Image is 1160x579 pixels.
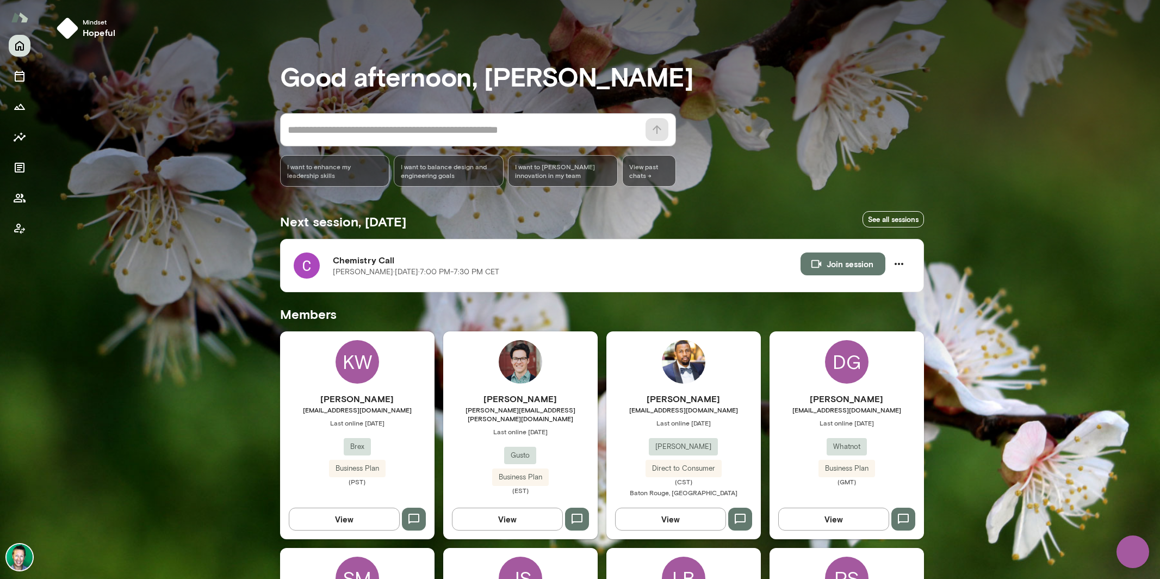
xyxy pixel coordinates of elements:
[7,544,33,570] img: Brian Lawrence
[443,405,598,423] span: [PERSON_NAME][EMAIL_ADDRESS][PERSON_NAME][DOMAIN_NAME]
[499,340,542,384] img: Daniel Flynn
[9,157,30,178] button: Documents
[57,17,78,39] img: mindset
[344,441,371,452] span: Brex
[770,418,924,427] span: Last online [DATE]
[9,35,30,57] button: Home
[329,463,386,474] span: Business Plan
[492,472,549,483] span: Business Plan
[825,340,869,384] div: DG
[615,508,726,531] button: View
[394,155,504,187] div: I want to balance design and engineering goals
[280,477,435,486] span: (PST)
[504,450,536,461] span: Gusto
[622,155,675,187] span: View past chats ->
[606,477,761,486] span: (CST)
[52,13,124,44] button: Mindsethopeful
[289,508,400,531] button: View
[11,7,28,28] img: Mento
[280,418,435,427] span: Last online [DATE]
[9,126,30,148] button: Insights
[770,405,924,414] span: [EMAIL_ADDRESS][DOMAIN_NAME]
[280,213,406,230] h5: Next session, [DATE]
[280,405,435,414] span: [EMAIL_ADDRESS][DOMAIN_NAME]
[452,508,563,531] button: View
[649,441,718,452] span: [PERSON_NAME]
[770,477,924,486] span: (GMT)
[401,162,497,180] span: I want to balance design and engineering goals
[280,392,435,405] h6: [PERSON_NAME]
[606,405,761,414] span: [EMAIL_ADDRESS][DOMAIN_NAME]
[443,486,598,495] span: (EST)
[280,155,390,187] div: I want to enhance my leadership skills
[827,441,867,452] span: Whatnot
[333,267,499,278] p: [PERSON_NAME] · [DATE] · 7:00 PM-7:30 PM CET
[287,162,383,180] span: I want to enhance my leadership skills
[606,418,761,427] span: Last online [DATE]
[801,252,885,275] button: Join session
[606,392,761,405] h6: [PERSON_NAME]
[280,61,924,91] h3: Good afternoon, [PERSON_NAME]
[333,254,801,267] h6: Chemistry Call
[443,392,598,405] h6: [PERSON_NAME]
[630,489,737,496] span: Baton Rouge, [GEOGRAPHIC_DATA]
[9,65,30,87] button: Sessions
[778,508,889,531] button: View
[9,96,30,118] button: Growth Plan
[646,463,722,474] span: Direct to Consumer
[508,155,618,187] div: I want to [PERSON_NAME] innovation in my team
[863,211,924,228] a: See all sessions
[336,340,379,384] div: KW
[83,17,115,26] span: Mindset
[818,463,875,474] span: Business Plan
[280,305,924,323] h5: Members
[9,187,30,209] button: Members
[515,162,611,180] span: I want to [PERSON_NAME] innovation in my team
[83,26,115,39] h6: hopeful
[443,427,598,436] span: Last online [DATE]
[770,392,924,405] h6: [PERSON_NAME]
[662,340,705,384] img: Anthony Buchanan
[9,218,30,239] button: Client app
